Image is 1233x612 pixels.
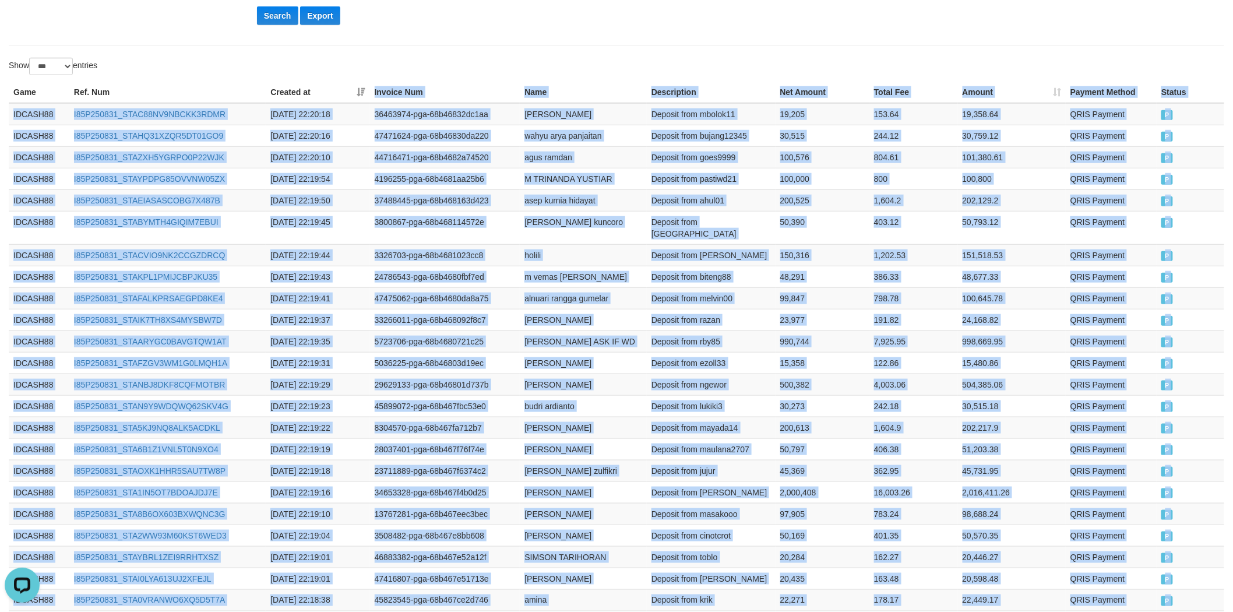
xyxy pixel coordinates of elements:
[370,589,520,611] td: 45823545-pga-68b467ce2d746
[9,266,69,287] td: IDCASH88
[869,589,958,611] td: 178.17
[869,546,958,568] td: 162.27
[1161,251,1173,261] span: PAID
[9,125,69,146] td: IDCASH88
[1161,218,1173,228] span: PAID
[1066,460,1157,481] td: QRIS Payment
[9,503,69,525] td: IDCASH88
[29,58,73,75] select: Showentries
[776,125,870,146] td: 30,515
[520,309,647,330] td: [PERSON_NAME]
[520,330,647,352] td: [PERSON_NAME] ASK IF WD
[1066,82,1157,103] th: Payment Method
[1161,575,1173,585] span: PAID
[869,330,958,352] td: 7,925.95
[370,266,520,287] td: 24786543-pga-68b4680fbf7ed
[647,525,776,546] td: Deposit from cinotcrot
[1161,532,1173,541] span: PAID
[266,589,369,611] td: [DATE] 22:18:38
[1066,568,1157,589] td: QRIS Payment
[9,417,69,438] td: IDCASH88
[266,525,369,546] td: [DATE] 22:19:04
[74,337,227,346] a: I85P250831_STAARYGC0BAVGTQW1AT
[869,266,958,287] td: 386.33
[9,546,69,568] td: IDCASH88
[647,287,776,309] td: Deposit from melvin00
[9,525,69,546] td: IDCASH88
[520,125,647,146] td: wahyu arya panjaitan
[1161,402,1173,412] span: PAID
[9,438,69,460] td: IDCASH88
[266,568,369,589] td: [DATE] 22:19:01
[1066,525,1157,546] td: QRIS Payment
[869,309,958,330] td: 191.82
[776,589,870,611] td: 22,271
[869,438,958,460] td: 406.38
[1161,359,1173,369] span: PAID
[266,168,369,189] td: [DATE] 22:19:54
[958,168,1066,189] td: 100,800
[647,211,776,244] td: Deposit from [GEOGRAPHIC_DATA]
[1066,589,1157,611] td: QRIS Payment
[266,481,369,503] td: [DATE] 22:19:16
[958,287,1066,309] td: 100,645.78
[958,438,1066,460] td: 51,203.38
[266,82,369,103] th: Created at: activate to sort column ascending
[1066,146,1157,168] td: QRIS Payment
[776,395,870,417] td: 30,273
[958,211,1066,244] td: 50,793.12
[9,82,69,103] th: Game
[776,146,870,168] td: 100,576
[647,395,776,417] td: Deposit from lukiki3
[74,196,220,205] a: I85P250831_STAEIASASCOBG7X487B
[9,287,69,309] td: IDCASH88
[958,589,1066,611] td: 22,449.17
[1066,417,1157,438] td: QRIS Payment
[520,189,647,211] td: asep kurnia hidayat
[776,438,870,460] td: 50,797
[370,103,520,125] td: 36463974-pga-68b46832dc1aa
[776,568,870,589] td: 20,435
[266,546,369,568] td: [DATE] 22:19:01
[869,287,958,309] td: 798.78
[1066,374,1157,395] td: QRIS Payment
[1066,189,1157,211] td: QRIS Payment
[9,481,69,503] td: IDCASH88
[74,574,212,583] a: I85P250831_STAI0LYA613UJ2XFEJL
[958,146,1066,168] td: 101,380.61
[958,546,1066,568] td: 20,446.27
[776,309,870,330] td: 23,977
[520,568,647,589] td: [PERSON_NAME]
[74,131,224,140] a: I85P250831_STAHQ31XZQR5DT01GO9
[74,358,228,368] a: I85P250831_STAFZGV3WM1G0LMQH1A
[869,352,958,374] td: 122.86
[776,417,870,438] td: 200,613
[647,244,776,266] td: Deposit from [PERSON_NAME]
[520,211,647,244] td: [PERSON_NAME] kuncoro
[776,103,870,125] td: 19,205
[869,82,958,103] th: Total Fee
[5,5,40,40] button: Open LiveChat chat widget
[266,438,369,460] td: [DATE] 22:19:19
[958,266,1066,287] td: 48,677.33
[74,153,224,162] a: I85P250831_STAZXH5YGRPO0P22WJK
[869,525,958,546] td: 401.35
[520,82,647,103] th: Name
[776,244,870,266] td: 150,316
[370,503,520,525] td: 13767281-pga-68b467eec3bec
[74,423,220,432] a: I85P250831_STA5KJ9NQ8ALK5ACDKL
[520,438,647,460] td: [PERSON_NAME]
[1161,596,1173,606] span: PAID
[958,374,1066,395] td: 504,385.06
[647,503,776,525] td: Deposit from masakooo
[370,189,520,211] td: 37488445-pga-68b468163d423
[1161,196,1173,206] span: PAID
[647,352,776,374] td: Deposit from ezoll33
[869,125,958,146] td: 244.12
[9,460,69,481] td: IDCASH88
[958,352,1066,374] td: 15,480.86
[869,395,958,417] td: 242.18
[370,525,520,546] td: 3508482-pga-68b467e8bb608
[776,266,870,287] td: 48,291
[370,330,520,352] td: 5723706-pga-68b4680721c25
